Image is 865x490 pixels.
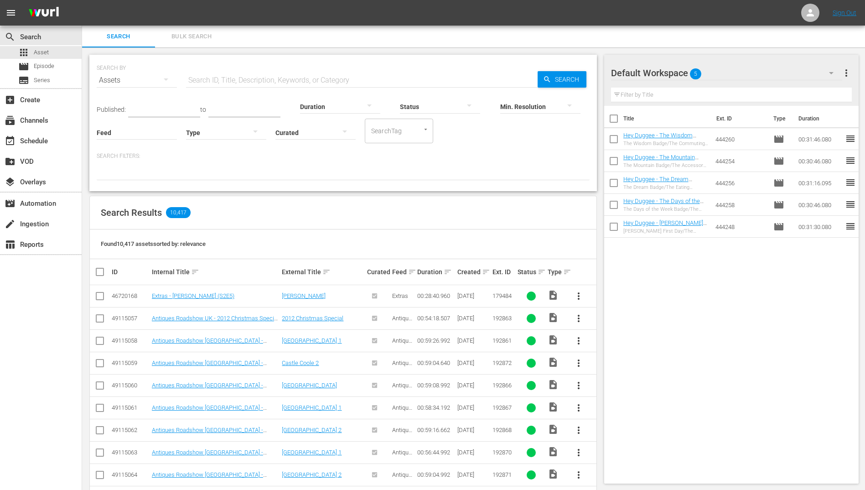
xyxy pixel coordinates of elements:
[152,360,267,373] a: Antiques Roadshow [GEOGRAPHIC_DATA] - [GEOGRAPHIC_DATA] 2 (S35E20)
[845,199,856,210] span: reorder
[97,68,177,93] div: Assets
[623,141,709,146] div: The Wisdom Badge/The Commuting Badge/The Ball Badge/The News Badge
[845,155,856,166] span: reorder
[573,425,584,436] span: more_vert
[5,198,16,209] span: Automation
[457,315,490,322] div: [DATE]
[282,382,337,389] a: [GEOGRAPHIC_DATA]
[795,150,845,172] td: 00:30:46.080
[97,106,126,113] span: Published:
[417,404,455,411] div: 00:58:34.192
[161,31,223,42] span: Bulk Search
[392,315,413,363] span: Antiques Roadshow [GEOGRAPHIC_DATA]
[152,471,267,485] a: Antiques Roadshow [GEOGRAPHIC_DATA] - [GEOGRAPHIC_DATA] 2 (S35E19)
[573,358,584,369] span: more_vert
[5,31,16,42] span: Search
[5,94,16,105] span: Create
[845,133,856,144] span: reorder
[408,268,416,276] span: sort
[548,266,565,277] div: Type
[623,106,711,131] th: Title
[833,9,856,16] a: Sign Out
[392,404,413,452] span: Antiques Roadshow [GEOGRAPHIC_DATA]
[417,382,455,389] div: 00:59:08.992
[112,360,149,366] div: 49115059
[392,337,413,385] span: Antiques Roadshow [GEOGRAPHIC_DATA]
[444,268,452,276] span: sort
[457,360,490,366] div: [DATE]
[568,419,590,441] button: more_vert
[538,71,586,88] button: Search
[623,162,709,168] div: The Mountain Badge/The Accessory Badge/The Ambition Badge/The Rainbow Badge
[282,266,364,277] div: External Title
[568,285,590,307] button: more_vert
[22,2,66,24] img: ans4CAIJ8jUAAAAAAAAAAAAAAAAAAAAAAAAgQb4GAAAAAAAAAAAAAAAAAAAAAAAAJMjXAAAAAAAAAAAAAAAAAAAAAAAAgAT5G...
[568,442,590,464] button: more_vert
[5,7,16,18] span: menu
[518,266,545,277] div: Status
[34,48,49,57] span: Asset
[492,427,512,433] span: 192868
[282,360,319,366] a: Castle Coole 2
[112,427,149,433] div: 49115062
[573,380,584,391] span: more_vert
[152,427,267,440] a: Antiques Roadshow [GEOGRAPHIC_DATA] - [GEOGRAPHIC_DATA] 2 (S35E16)
[5,177,16,188] span: Overlays
[152,382,267,396] a: Antiques Roadshow [GEOGRAPHIC_DATA] - [GEOGRAPHIC_DATA] (S35E14)
[392,427,413,474] span: Antiques Roadshow [GEOGRAPHIC_DATA]
[101,207,162,218] span: Search Results
[152,292,234,299] a: Extras - [PERSON_NAME] (S2E5)
[768,106,793,131] th: Type
[712,150,770,172] td: 444254
[417,360,455,366] div: 00:59:04.640
[795,128,845,150] td: 00:31:46.080
[712,194,770,216] td: 444258
[573,313,584,324] span: more_vert
[482,268,490,276] span: sort
[282,292,326,299] a: [PERSON_NAME]
[711,106,768,131] th: Ext. ID
[417,471,455,478] div: 00:59:04.992
[492,315,512,322] span: 192863
[457,266,490,277] div: Created
[548,379,559,390] span: Video
[18,75,29,86] span: Series
[367,268,389,276] div: Curated
[457,449,490,456] div: [DATE]
[101,240,206,247] span: Found 10,417 assets sorted by: relevance
[773,221,784,232] span: Episode
[573,402,584,413] span: more_vert
[492,337,512,344] span: 192861
[623,228,709,234] div: [PERSON_NAME] First Day/The Moving Badge/[PERSON_NAME]'s First Day/Spot the Difference
[492,268,515,276] div: Ext. ID
[112,292,149,299] div: 46720168
[5,156,16,167] span: VOD
[5,136,16,146] span: Schedule
[548,469,559,480] span: Video
[417,292,455,299] div: 00:28:40.960
[793,106,848,131] th: Duration
[112,337,149,344] div: 49115058
[568,308,590,329] button: more_vert
[623,154,707,181] a: Hey Duggee - The Mountain Badge/The Accessory Badge/The Ambition Badge/The Rainbow Badge (S4E4)
[773,156,784,167] span: Episode
[417,427,455,433] div: 00:59:16.662
[322,268,331,276] span: sort
[548,424,559,435] span: Video
[34,62,54,71] span: Episode
[773,199,784,210] span: Episode
[795,172,845,194] td: 00:31:16.095
[492,292,512,299] span: 179484
[112,382,149,389] div: 49115060
[623,198,704,225] a: Hey Duggee - The Days of the Week Badge/The Feelings Badge/The Choir Badge/The Listening Badge (S...
[568,352,590,374] button: more_vert
[568,464,590,486] button: more_vert
[795,194,845,216] td: 00:30:46.080
[282,471,342,478] a: [GEOGRAPHIC_DATA] 2
[841,62,852,84] button: more_vert
[417,315,455,322] div: 00:54:18.507
[773,134,784,145] span: Episode
[417,449,455,456] div: 00:56:44.992
[573,291,584,302] span: more_vert
[795,216,845,238] td: 00:31:30.080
